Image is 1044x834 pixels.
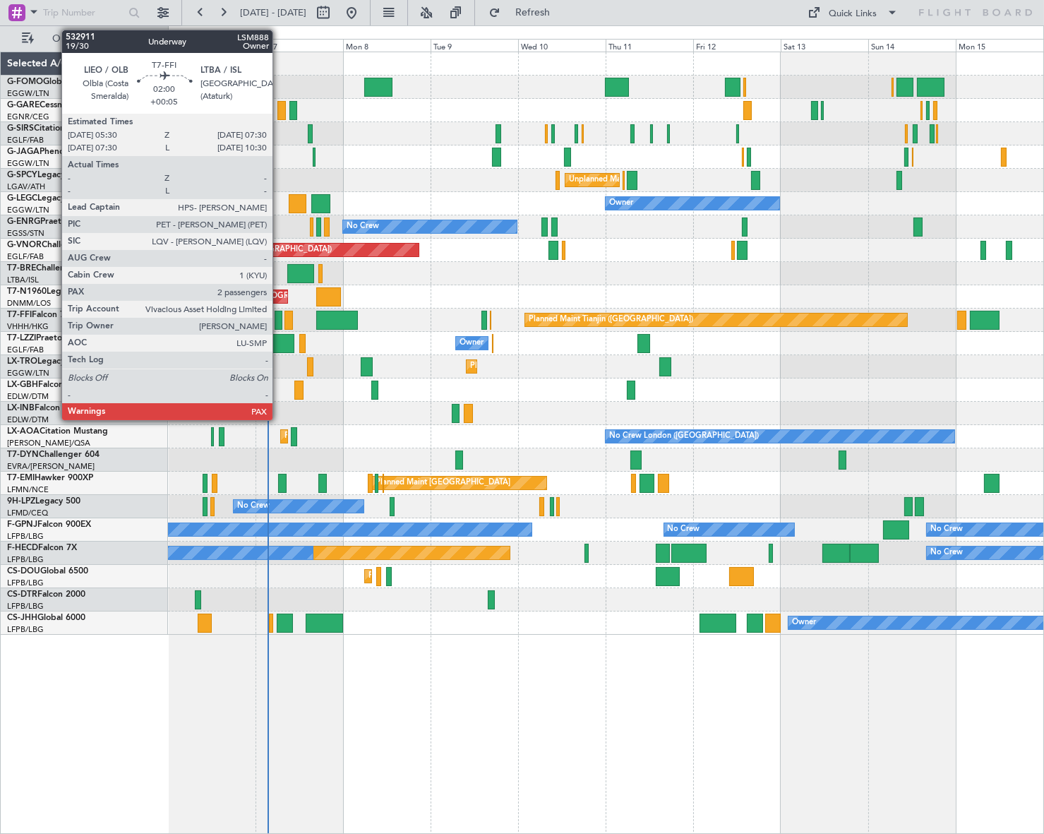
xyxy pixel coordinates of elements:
a: LFPB/LBG [7,554,44,565]
div: Mon 15 [956,39,1043,52]
a: DNMM/LOS [7,298,51,309]
a: G-ENRGPraetor 600 [7,218,88,226]
a: CS-JHHGlobal 6000 [7,614,85,622]
span: F-GPNJ [7,520,37,529]
span: F-HECD [7,544,38,552]
a: G-SIRSCitation Excel [7,124,88,133]
a: G-SPCYLegacy 650 [7,171,83,179]
span: G-GARE [7,101,40,109]
span: CS-JHH [7,614,37,622]
div: Quick Links [829,7,877,21]
button: Refresh [482,1,567,24]
div: Sat 13 [781,39,868,52]
div: [DATE] [171,28,195,40]
div: Planned Maint [GEOGRAPHIC_DATA] [376,472,510,494]
a: EDLW/DTM [7,391,49,402]
div: Sun 7 [256,39,343,52]
a: LFMN/NCE [7,484,49,495]
a: T7-FFIFalcon 7X [7,311,71,319]
a: T7-BREChallenger 604 [7,264,97,273]
span: T7-FFI [7,311,32,319]
div: Unplanned Maint [GEOGRAPHIC_DATA] ([PERSON_NAME] Intl) [569,169,798,191]
span: T7-LZZI [7,334,36,342]
span: T7-BRE [7,264,36,273]
a: G-GARECessna Citation XLS+ [7,101,124,109]
a: EGLF/FAB [7,251,44,262]
div: No Crew [930,519,963,540]
input: Trip Number [43,2,124,23]
button: Quick Links [801,1,906,24]
div: Planned Maint Dusseldorf [470,356,563,377]
div: No Crew London ([GEOGRAPHIC_DATA]) [609,426,759,447]
span: G-SPCY [7,171,37,179]
div: Fri 12 [693,39,781,52]
a: LX-AOACitation Mustang [7,427,108,436]
a: G-FOMOGlobal 6000 [7,78,91,86]
a: G-VNORChallenger 650 [7,241,102,249]
span: LX-INB [7,404,35,412]
span: G-ENRG [7,218,40,226]
a: LFPB/LBG [7,531,44,542]
div: Unplanned Maint [GEOGRAPHIC_DATA] ([GEOGRAPHIC_DATA]) [194,286,426,307]
div: Sat 6 [168,39,256,52]
span: CS-DTR [7,590,37,599]
div: Owner [792,612,816,633]
a: LFPB/LBG [7,578,44,588]
a: T7-N1960Legacy 650 [7,287,92,296]
a: [PERSON_NAME]/QSA [7,438,90,448]
span: Only With Activity [37,34,149,44]
a: CS-DTRFalcon 2000 [7,590,85,599]
div: Mon 8 [343,39,431,52]
a: 9H-LPZLegacy 500 [7,497,80,506]
div: No Crew [930,542,963,564]
a: LX-INBFalcon 900EX EASy II [7,404,119,412]
a: EGLF/FAB [7,135,44,145]
a: EGGW/LTN [7,205,49,215]
div: No Crew [237,496,270,517]
a: G-LEGCLegacy 600 [7,194,83,203]
span: 9H-LPZ [7,497,35,506]
div: No Crew [668,519,700,540]
a: G-JAGAPhenom 300 [7,148,89,156]
span: [DATE] - [DATE] [240,6,306,19]
div: Thu 11 [606,39,693,52]
a: LGAV/ATH [7,181,45,192]
span: LX-TRO [7,357,37,366]
div: Owner [609,193,633,214]
div: Owner [460,333,484,354]
span: T7-DYN [7,451,39,459]
a: EGGW/LTN [7,368,49,379]
a: EVRA/[PERSON_NAME] [7,461,95,472]
div: No Crew [347,216,379,237]
span: CS-DOU [7,567,40,576]
a: T7-LZZIPraetor 600 [7,334,83,342]
div: Tue 9 [431,39,518,52]
a: LX-GBHFalcon 7X [7,381,77,389]
div: Sun 14 [868,39,956,52]
button: Only With Activity [16,28,153,50]
span: LX-AOA [7,427,40,436]
a: EGNR/CEG [7,112,49,122]
span: T7-EMI [7,474,35,482]
a: EGGW/LTN [7,158,49,169]
a: LFPB/LBG [7,624,44,635]
a: EGGW/LTN [7,88,49,99]
a: LTBA/ISL [7,275,39,285]
span: LX-GBH [7,381,38,389]
div: Wed 10 [518,39,606,52]
div: Planned Maint [GEOGRAPHIC_DATA] ([GEOGRAPHIC_DATA]) [109,239,332,261]
a: VHHH/HKG [7,321,49,332]
a: F-GPNJFalcon 900EX [7,520,91,529]
span: T7-N1960 [7,287,47,296]
a: EDLW/DTM [7,415,49,425]
span: G-JAGA [7,148,40,156]
a: LFPB/LBG [7,601,44,612]
span: G-SIRS [7,124,34,133]
a: LX-TROLegacy 650 [7,357,83,366]
a: F-HECDFalcon 7X [7,544,77,552]
a: T7-DYNChallenger 604 [7,451,100,459]
div: Planned Maint Tianjin ([GEOGRAPHIC_DATA]) [529,309,693,330]
a: EGLF/FAB [7,345,44,355]
span: Refresh [503,8,563,18]
span: G-VNOR [7,241,42,249]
